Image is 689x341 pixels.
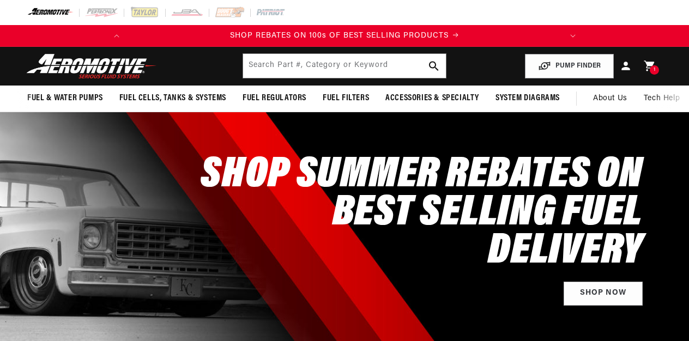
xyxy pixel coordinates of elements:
[106,25,128,47] button: Translation missing: en.sections.announcements.previous_announcement
[23,53,160,79] img: Aeromotive
[323,93,369,104] span: Fuel Filters
[636,86,688,112] summary: Tech Help
[128,30,562,42] a: SHOP REBATES ON 100s OF BEST SELLING PRODUCTS
[377,86,487,111] summary: Accessories & Specialty
[564,282,643,306] a: Shop Now
[243,93,306,104] span: Fuel Regulators
[385,93,479,104] span: Accessories & Specialty
[177,156,643,271] h2: SHOP SUMMER REBATES ON BEST SELLING FUEL DELIVERY
[654,65,656,75] span: 1
[422,54,446,78] button: search button
[525,54,614,78] button: PUMP FINDER
[27,93,103,104] span: Fuel & Water Pumps
[111,86,234,111] summary: Fuel Cells, Tanks & Systems
[585,86,636,112] a: About Us
[128,30,562,42] div: 1 of 2
[562,25,584,47] button: Translation missing: en.sections.announcements.next_announcement
[593,94,627,102] span: About Us
[243,54,446,78] input: Search by Part Number, Category or Keyword
[234,86,315,111] summary: Fuel Regulators
[495,93,560,104] span: System Diagrams
[19,86,111,111] summary: Fuel & Water Pumps
[119,93,226,104] span: Fuel Cells, Tanks & Systems
[487,86,568,111] summary: System Diagrams
[128,30,562,42] div: Announcement
[315,86,377,111] summary: Fuel Filters
[644,93,680,105] span: Tech Help
[230,32,449,40] span: SHOP REBATES ON 100s OF BEST SELLING PRODUCTS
